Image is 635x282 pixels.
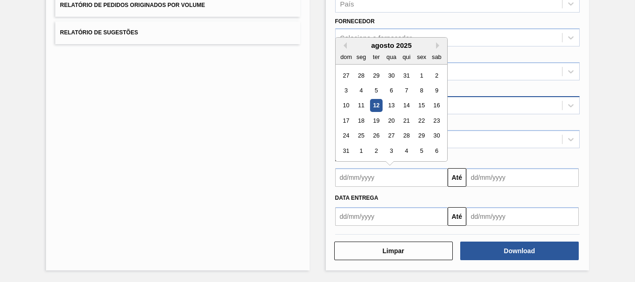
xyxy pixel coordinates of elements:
[415,69,428,82] div: Choose sexta-feira, 1 de agosto de 2025
[385,51,397,63] div: qua
[400,99,412,112] div: Choose quinta-feira, 14 de agosto de 2025
[355,144,367,157] div: Choose segunda-feira, 1 de setembro de 2025
[60,2,205,8] span: Relatório de Pedidos Originados por Volume
[340,51,352,63] div: dom
[55,21,300,44] button: Relatório de Sugestões
[370,99,382,112] div: Choose terça-feira, 12 de agosto de 2025
[466,168,579,187] input: dd/mm/yyyy
[340,99,352,112] div: Choose domingo, 10 de agosto de 2025
[430,51,443,63] div: sab
[430,130,443,142] div: Choose sábado, 30 de agosto de 2025
[335,195,378,201] span: Data entrega
[370,114,382,127] div: Choose terça-feira, 19 de agosto de 2025
[400,51,412,63] div: qui
[415,51,428,63] div: sex
[334,242,453,260] button: Limpar
[385,69,397,82] div: Choose quarta-feira, 30 de julho de 2025
[400,114,412,127] div: Choose quinta-feira, 21 de agosto de 2025
[415,84,428,97] div: Choose sexta-feira, 8 de agosto de 2025
[370,51,382,63] div: ter
[336,41,447,49] div: agosto 2025
[385,144,397,157] div: Choose quarta-feira, 3 de setembro de 2025
[430,144,443,157] div: Choose sábado, 6 de setembro de 2025
[448,168,466,187] button: Até
[430,114,443,127] div: Choose sábado, 23 de agosto de 2025
[415,144,428,157] div: Choose sexta-feira, 5 de setembro de 2025
[430,84,443,97] div: Choose sábado, 9 de agosto de 2025
[355,130,367,142] div: Choose segunda-feira, 25 de agosto de 2025
[338,68,444,158] div: month 2025-08
[340,84,352,97] div: Choose domingo, 3 de agosto de 2025
[385,130,397,142] div: Choose quarta-feira, 27 de agosto de 2025
[400,130,412,142] div: Choose quinta-feira, 28 de agosto de 2025
[370,84,382,97] div: Choose terça-feira, 5 de agosto de 2025
[335,207,448,226] input: dd/mm/yyyy
[415,99,428,112] div: Choose sexta-feira, 15 de agosto de 2025
[370,144,382,157] div: Choose terça-feira, 2 de setembro de 2025
[60,29,138,36] span: Relatório de Sugestões
[400,69,412,82] div: Choose quinta-feira, 31 de julho de 2025
[415,114,428,127] div: Choose sexta-feira, 22 de agosto de 2025
[370,130,382,142] div: Choose terça-feira, 26 de agosto de 2025
[448,207,466,226] button: Até
[400,144,412,157] div: Choose quinta-feira, 4 de setembro de 2025
[436,42,443,49] button: Next Month
[466,207,579,226] input: dd/mm/yyyy
[335,18,375,25] label: Fornecedor
[355,114,367,127] div: Choose segunda-feira, 18 de agosto de 2025
[340,42,347,49] button: Previous Month
[385,84,397,97] div: Choose quarta-feira, 6 de agosto de 2025
[335,168,448,187] input: dd/mm/yyyy
[370,69,382,82] div: Choose terça-feira, 29 de julho de 2025
[460,242,579,260] button: Download
[355,99,367,112] div: Choose segunda-feira, 11 de agosto de 2025
[340,69,352,82] div: Choose domingo, 27 de julho de 2025
[355,84,367,97] div: Choose segunda-feira, 4 de agosto de 2025
[385,99,397,112] div: Choose quarta-feira, 13 de agosto de 2025
[340,130,352,142] div: Choose domingo, 24 de agosto de 2025
[415,130,428,142] div: Choose sexta-feira, 29 de agosto de 2025
[340,34,412,42] div: Selecione o fornecedor
[430,69,443,82] div: Choose sábado, 2 de agosto de 2025
[340,144,352,157] div: Choose domingo, 31 de agosto de 2025
[385,114,397,127] div: Choose quarta-feira, 20 de agosto de 2025
[355,51,367,63] div: seg
[340,114,352,127] div: Choose domingo, 17 de agosto de 2025
[400,84,412,97] div: Choose quinta-feira, 7 de agosto de 2025
[430,99,443,112] div: Choose sábado, 16 de agosto de 2025
[355,69,367,82] div: Choose segunda-feira, 28 de julho de 2025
